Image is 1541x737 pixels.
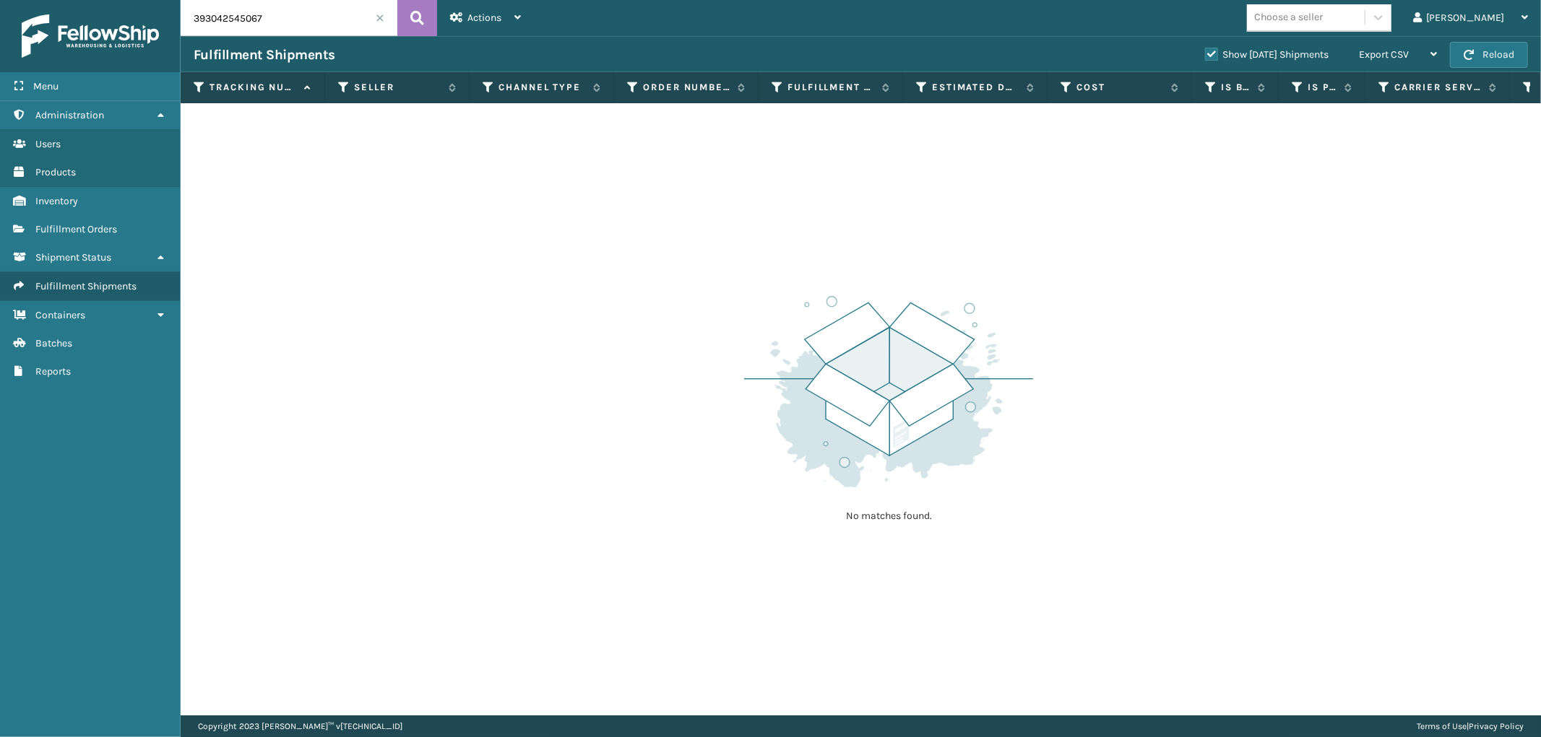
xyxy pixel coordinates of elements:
[35,166,76,178] span: Products
[35,280,137,292] span: Fulfillment Shipments
[1359,48,1409,61] span: Export CSV
[932,81,1019,94] label: Estimated Delivery Date
[1205,48,1329,61] label: Show [DATE] Shipments
[1417,715,1524,737] div: |
[643,81,730,94] label: Order Number
[1417,721,1467,731] a: Terms of Use
[1221,81,1251,94] label: Is Buy Shipping
[35,138,61,150] span: Users
[35,109,104,121] span: Administration
[35,337,72,349] span: Batches
[1450,42,1528,68] button: Reload
[1308,81,1337,94] label: Is Prime
[1469,721,1524,731] a: Privacy Policy
[35,365,71,378] span: Reports
[35,251,111,263] span: Shipment Status
[1254,10,1323,25] div: Choose a seller
[787,81,875,94] label: Fulfillment Order Id
[33,80,59,92] span: Menu
[1394,81,1482,94] label: Carrier Service
[1076,81,1164,94] label: Cost
[35,223,117,235] span: Fulfillment Orders
[467,12,501,24] span: Actions
[498,81,586,94] label: Channel Type
[35,195,78,207] span: Inventory
[22,14,159,58] img: logo
[194,46,335,64] h3: Fulfillment Shipments
[354,81,441,94] label: Seller
[210,81,297,94] label: Tracking Number
[198,715,402,737] p: Copyright 2023 [PERSON_NAME]™ v [TECHNICAL_ID]
[35,309,85,321] span: Containers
